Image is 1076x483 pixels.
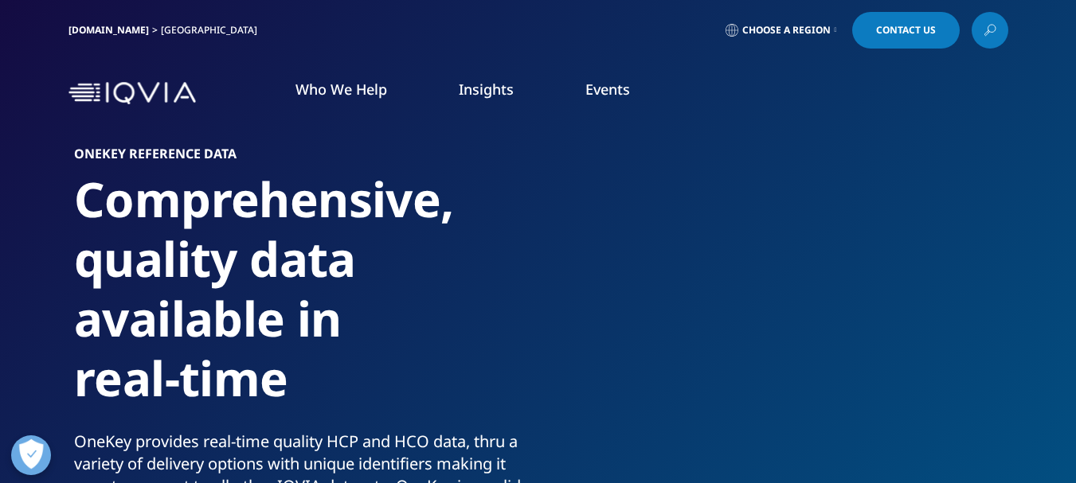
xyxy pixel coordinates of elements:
a: [DOMAIN_NAME] [68,23,149,37]
div: [GEOGRAPHIC_DATA] [161,24,264,37]
h1: Comprehensive, quality data available in real‑time [74,169,532,430]
h6: ONEKEY REFERENCE DATA [74,147,532,169]
span: Contact Us [876,25,936,35]
span: Choose a Region [742,24,831,37]
img: IQVIA Healthcare Information Technology and Pharma Clinical Research Company [68,82,196,105]
button: Open Preferences [11,435,51,475]
a: Events [585,80,630,99]
nav: Primary [202,56,1008,130]
a: Who We Help [295,80,387,99]
img: 1308-businessman-checking-stock-market-data.jpg [576,147,1002,465]
a: Contact Us [852,12,960,49]
a: Insights [459,80,514,99]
